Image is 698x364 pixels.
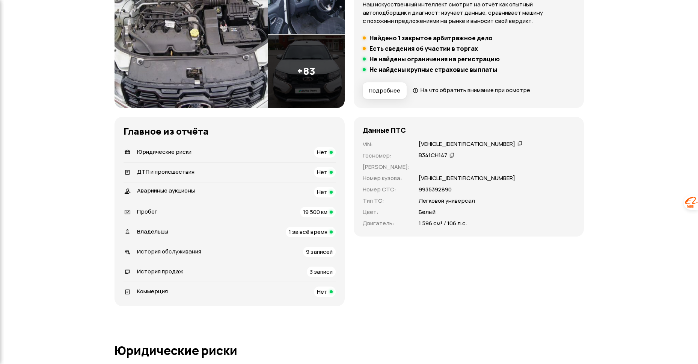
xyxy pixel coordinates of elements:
p: [VEHICLE_IDENTIFICATION_NUMBER] [419,174,515,182]
span: История обслуживания [137,247,201,255]
span: 3 записи [310,268,333,276]
button: Подробнее [363,82,407,99]
span: Нет [317,168,327,176]
span: 9 записей [306,248,333,256]
h5: Найдено 1 закрытое арбитражное дело [369,34,493,42]
p: Белый [419,208,436,216]
p: Наш искусственный интеллект смотрит на отчёт как опытный автоподборщик и диагност: изучает данные... [363,0,575,25]
p: Госномер : [363,152,410,160]
span: Нет [317,148,327,156]
div: В341СН147 [419,152,447,159]
span: Подробнее [369,87,400,94]
div: [VEHICLE_IDENTIFICATION_NUMBER] [419,140,515,148]
p: Номер кузова : [363,174,410,182]
span: 1 за всё время [289,228,327,236]
a: На что обратить внимание при осмотре [413,86,531,94]
span: Владельцы [137,228,168,235]
h5: Не найдены ограничения на регистрацию [369,55,500,63]
span: Коммерция [137,287,168,295]
p: Цвет : [363,208,410,216]
span: Пробег [137,208,157,215]
span: История продаж [137,267,183,275]
span: 19 500 км [303,208,327,216]
p: Двигатель : [363,219,410,228]
p: Легковой универсал [419,197,475,205]
h1: Юридические риски [115,344,584,357]
span: ДТП и происшествия [137,168,194,176]
h5: Есть сведения об участии в торгах [369,45,478,52]
p: VIN : [363,140,410,149]
span: Аварийные аукционы [137,187,195,194]
p: Номер СТС : [363,185,410,194]
span: На что обратить внимание при осмотре [421,86,530,94]
span: Нет [317,188,327,196]
p: 9935392890 [419,185,452,194]
span: Юридические риски [137,148,191,156]
h4: Данные ПТС [363,126,406,134]
h3: Главное из отчёта [124,126,336,136]
p: [PERSON_NAME] : [363,163,410,171]
span: Нет [317,288,327,296]
p: Тип ТС : [363,197,410,205]
h5: Не найдены крупные страховые выплаты [369,66,497,73]
p: 1 596 см³ / 106 л.с. [419,219,467,228]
